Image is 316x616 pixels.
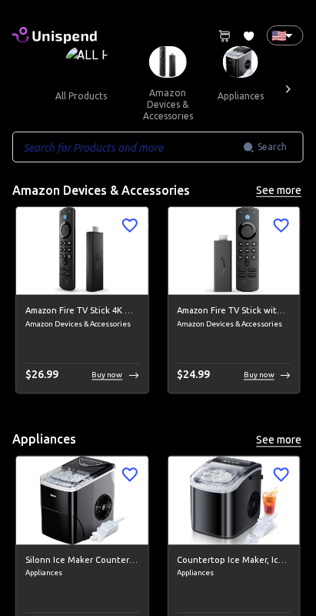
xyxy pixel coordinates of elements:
[25,554,139,568] h6: Silonn Ice Maker Countertop, 9 Cubes Ready in 6 Mins, 26lbs in 24Hrs, Self-Cleaning Ice Machine w...
[16,207,148,295] img: Amazon Fire TV Stick 4K Max streaming device, Wi-Fi 6, Alexa Voice Remote (includes TV controls) ...
[149,46,187,78] img: Amazon Devices & Accessories
[178,369,211,381] span: $ 24.99
[254,181,304,200] button: See more
[25,567,139,580] span: Appliances
[178,554,291,568] h6: Countertop Ice Maker, Ice Maker Machine 6 Mins 9 Bullet Ice, 26.5lbs/24Hrs, Portable Ice Maker Ma...
[168,207,301,295] img: Amazon Fire TV Stick with Alexa Voice Remote (includes TV controls), free &amp; live TV without c...
[178,318,291,330] span: Amazon Devices & Accessories
[25,304,139,318] h6: Amazon Fire TV Stick 4K Max streaming device, Wi-Fi 6, Alexa Voice Remote (includes TV controls)
[271,26,279,45] p: 🇺🇸
[65,46,109,78] img: ALL PRODUCTS
[178,567,291,580] span: Appliances
[12,132,243,162] input: Search for Products and more
[168,457,301,544] img: Countertop Ice Maker, Ice Maker Machine 6 Mins 9 Bullet Ice, 26.5lbs/24Hrs, Portable Ice Maker Ma...
[25,369,58,381] span: $ 26.99
[16,457,148,544] img: Silonn Ice Maker Countertop, 9 Cubes Ready in 6 Mins, 26lbs in 24Hrs, Self-Cleaning Ice Machine w...
[254,431,304,450] button: See more
[12,432,76,448] h5: Appliances
[92,370,123,381] p: Buy now
[258,139,287,155] span: Search
[43,78,119,115] button: all products
[131,78,205,131] button: amazon devices & accessories
[12,182,190,199] h5: Amazon Devices & Accessories
[244,370,274,381] p: Buy now
[223,46,258,78] img: Appliances
[178,304,291,318] h6: Amazon Fire TV Stick with Alexa Voice Remote (includes TV controls), free &amp; live TV without c...
[205,78,276,115] button: appliances
[25,318,139,330] span: Amazon Devices & Accessories
[267,25,304,45] div: 🇺🇸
